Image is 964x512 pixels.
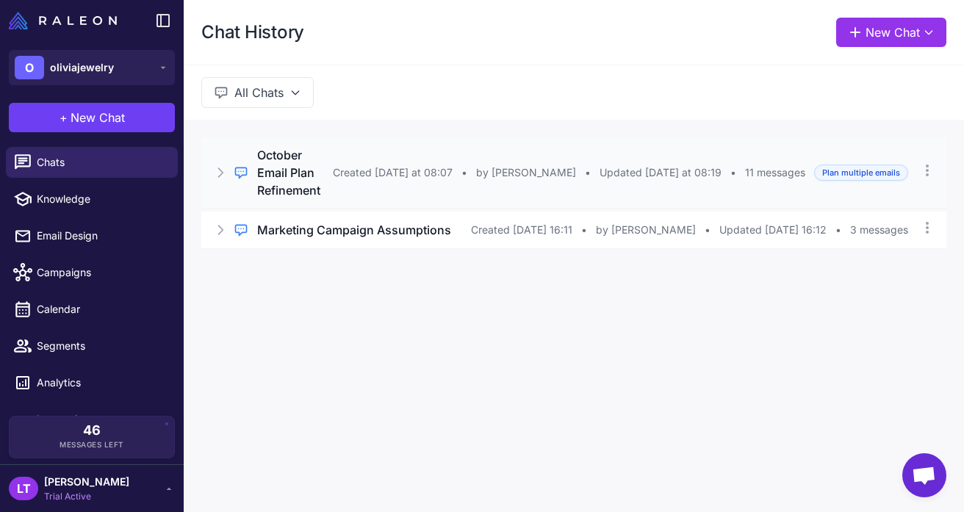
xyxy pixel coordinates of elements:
[6,367,178,398] a: Analytics
[581,222,587,238] span: •
[902,453,946,497] div: Open chat
[9,12,123,29] a: Raleon Logo
[257,221,451,239] h3: Marketing Campaign Assumptions
[37,338,166,354] span: Segments
[50,60,114,76] span: oliviajewelry
[596,222,696,238] span: by [PERSON_NAME]
[37,411,166,428] span: Integrations
[835,222,841,238] span: •
[9,12,117,29] img: Raleon Logo
[745,165,805,181] span: 11 messages
[836,18,946,47] button: New Chat
[44,490,129,503] span: Trial Active
[257,146,333,199] h3: October Email Plan Refinement
[15,56,44,79] div: O
[201,21,304,44] h1: Chat History
[471,222,572,238] span: Created [DATE] 16:11
[719,222,827,238] span: Updated [DATE] 16:12
[333,165,453,181] span: Created [DATE] at 08:07
[814,165,908,181] span: Plan multiple emails
[37,264,166,281] span: Campaigns
[6,147,178,178] a: Chats
[37,191,166,207] span: Knowledge
[6,294,178,325] a: Calendar
[6,404,178,435] a: Integrations
[705,222,711,238] span: •
[83,424,101,437] span: 46
[9,477,38,500] div: LT
[60,439,124,450] span: Messages Left
[6,220,178,251] a: Email Design
[6,257,178,288] a: Campaigns
[37,154,166,170] span: Chats
[476,165,576,181] span: by [PERSON_NAME]
[37,301,166,317] span: Calendar
[37,375,166,391] span: Analytics
[585,165,591,181] span: •
[6,331,178,361] a: Segments
[6,184,178,214] a: Knowledge
[60,109,68,126] span: +
[9,50,175,85] button: Ooliviajewelry
[730,165,736,181] span: •
[850,222,908,238] span: 3 messages
[9,103,175,132] button: +New Chat
[461,165,467,181] span: •
[71,109,125,126] span: New Chat
[201,77,314,108] button: All Chats
[44,474,129,490] span: [PERSON_NAME]
[37,228,166,244] span: Email Design
[600,165,722,181] span: Updated [DATE] at 08:19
